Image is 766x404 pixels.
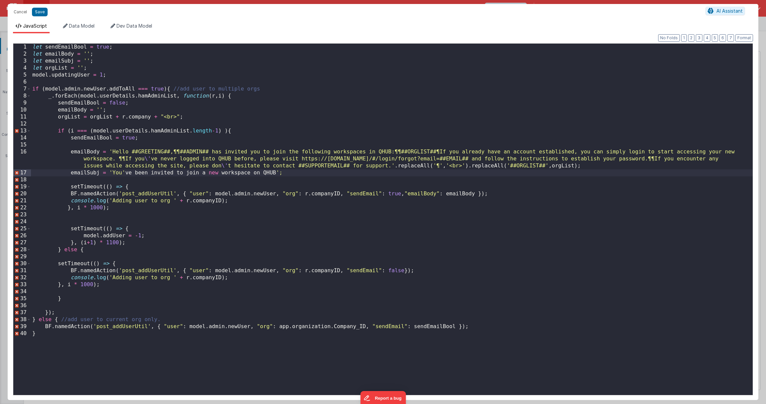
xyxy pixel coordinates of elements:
[13,169,31,176] div: 17
[688,34,694,42] button: 2
[13,120,31,127] div: 12
[681,34,687,42] button: 1
[13,267,31,274] div: 31
[704,34,710,42] button: 4
[735,34,753,42] button: Format
[10,7,30,17] button: Cancel
[13,106,31,113] div: 10
[13,330,31,337] div: 40
[13,113,31,120] div: 11
[13,93,31,100] div: 8
[13,239,31,246] div: 27
[13,316,31,323] div: 38
[13,65,31,72] div: 4
[13,197,31,204] div: 21
[13,323,31,330] div: 39
[716,8,743,14] span: AI Assistant
[13,211,31,218] div: 23
[13,100,31,106] div: 9
[658,34,680,42] button: No Folds
[13,127,31,134] div: 13
[117,23,152,29] span: Dev Data Model
[13,295,31,302] div: 35
[696,34,702,42] button: 3
[13,274,31,281] div: 32
[13,190,31,197] div: 20
[712,34,718,42] button: 5
[13,141,31,148] div: 15
[13,51,31,58] div: 2
[13,176,31,183] div: 18
[13,72,31,79] div: 5
[13,183,31,190] div: 19
[13,204,31,211] div: 22
[13,309,31,316] div: 37
[13,58,31,65] div: 3
[13,288,31,295] div: 34
[13,232,31,239] div: 26
[32,8,48,16] button: Save
[13,218,31,225] div: 24
[13,225,31,232] div: 25
[23,23,47,29] span: JavaScript
[13,260,31,267] div: 30
[719,34,726,42] button: 6
[13,281,31,288] div: 33
[13,148,31,169] div: 16
[727,34,734,42] button: 7
[705,7,745,15] button: AI Assistant
[13,253,31,260] div: 29
[13,302,31,309] div: 36
[13,79,31,86] div: 6
[13,44,31,51] div: 1
[13,134,31,141] div: 14
[13,246,31,253] div: 28
[69,23,95,29] span: Data Model
[13,86,31,93] div: 7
